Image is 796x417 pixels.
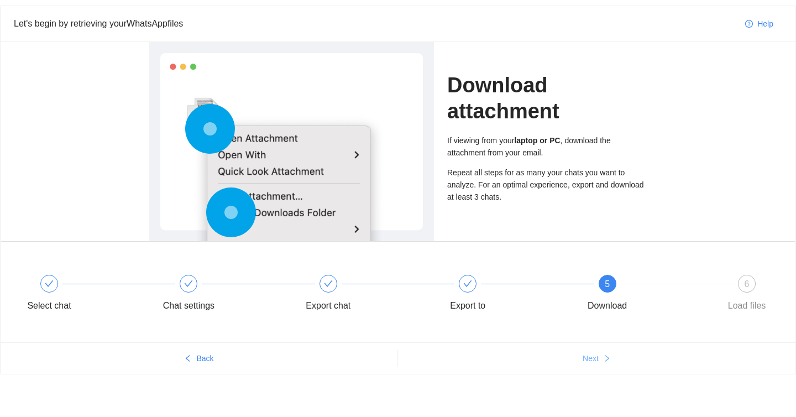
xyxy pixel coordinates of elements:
span: check [463,279,472,288]
div: Repeat all steps for as many your chats you want to analyze. For an optimal experience, export an... [447,166,647,203]
div: Export chat [296,275,436,315]
div: Export to [450,297,485,315]
button: leftBack [1,350,397,367]
span: check [45,279,54,288]
span: left [184,355,192,363]
div: Select chat [17,275,156,315]
span: 6 [745,279,750,289]
b: laptop or PC [514,136,560,145]
button: Nextright [398,350,795,367]
div: Chat settings [163,297,214,315]
span: Help [757,18,773,30]
div: Let's begin by retrieving your WhatsApp files [14,17,736,30]
div: Export to [436,275,575,315]
button: question-circleHelp [736,15,782,33]
div: Download [588,297,627,315]
span: 5 [605,279,610,289]
span: question-circle [745,20,753,29]
div: 6Load files [715,275,779,315]
div: Load files [728,297,766,315]
span: right [603,355,611,363]
span: check [184,279,193,288]
div: Export chat [306,297,350,315]
span: Next [583,352,599,364]
div: If viewing from your , download the attachment from your email. [447,134,647,159]
h1: Download attachment [447,72,647,124]
div: Select chat [27,297,71,315]
div: Chat settings [156,275,296,315]
span: Back [196,352,213,364]
div: 5Download [575,275,715,315]
span: check [324,279,333,288]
